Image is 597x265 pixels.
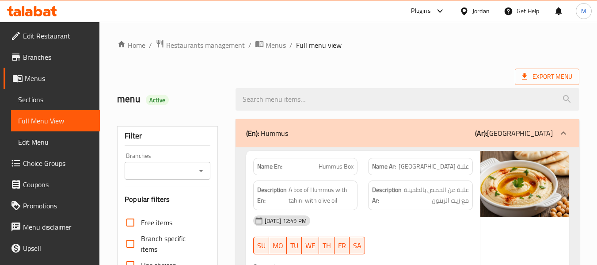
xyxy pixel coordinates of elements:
a: Edit Menu [11,131,100,153]
h3: Popular filters [125,194,210,204]
a: Full Menu View [11,110,100,131]
div: Filter [125,127,210,146]
span: TU [290,239,298,252]
button: TH [319,237,335,254]
span: علبة من الحمص بالطحينة مع زيت الزيتون [403,184,469,206]
span: Branches [23,52,93,62]
span: Promotions [23,200,93,211]
strong: Description En: [257,184,287,206]
strong: Description Ar: [372,184,402,206]
b: (Ar): [475,127,487,140]
span: SU [257,239,266,252]
h2: menu [117,92,224,106]
span: WE [305,239,316,252]
span: Sections [18,94,93,105]
a: Menus [255,39,286,51]
span: Menu disclaimer [23,222,93,232]
li: / [289,40,293,50]
a: Upsell [4,238,100,259]
span: Free items [141,217,172,228]
div: Active [146,95,169,105]
span: Menus [266,40,286,50]
span: A box of Hummus with tahini with olive oil [289,184,354,206]
span: MO [273,239,283,252]
span: M [581,6,586,16]
button: WE [302,237,319,254]
span: TH [323,239,331,252]
button: SU [253,237,269,254]
p: Hummus [246,128,288,138]
span: Active [146,96,169,104]
a: Promotions [4,195,100,216]
span: Edit Restaurant [23,31,93,41]
a: Branches [4,46,100,68]
span: Export Menu [515,69,579,85]
button: SA [350,237,365,254]
a: Choice Groups [4,153,100,174]
span: Hummus Box [319,162,354,171]
span: Full menu view [296,40,342,50]
span: [DATE] 12:49 PM [261,217,310,225]
a: Coupons [4,174,100,195]
span: SA [353,239,361,252]
span: Full Menu View [18,115,93,126]
a: Edit Restaurant [4,25,100,46]
div: Plugins [411,6,430,16]
button: Open [195,165,207,177]
nav: breadcrumb [117,39,579,51]
span: Coupons [23,179,93,190]
strong: Name Ar: [372,162,396,171]
div: (En): Hummus(Ar):[GEOGRAPHIC_DATA] [236,119,579,147]
p: [GEOGRAPHIC_DATA] [475,128,553,138]
span: FR [338,239,346,252]
a: Restaurants management [156,39,245,51]
span: Edit Menu [18,137,93,147]
span: علبة [GEOGRAPHIC_DATA] [399,162,469,171]
button: MO [269,237,287,254]
span: Export Menu [522,71,572,82]
a: Sections [11,89,100,110]
strong: Name En: [257,162,282,171]
div: Jordan [472,6,490,16]
span: Restaurants management [166,40,245,50]
li: / [248,40,251,50]
li: / [149,40,152,50]
button: TU [287,237,302,254]
a: Menu disclaimer [4,216,100,238]
b: (En): [246,127,259,140]
input: search [236,88,579,111]
img: %D8%B9%D9%84%D8%A8%D8%A9_%D8%AD%D9%85%D8%B5638948367249635507.jpg [480,151,569,217]
span: Menus [25,73,93,84]
a: Home [117,40,145,50]
span: Choice Groups [23,158,93,169]
button: FR [335,237,350,254]
span: Branch specific items [141,233,203,254]
a: Menus [4,68,100,89]
span: Upsell [23,243,93,253]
